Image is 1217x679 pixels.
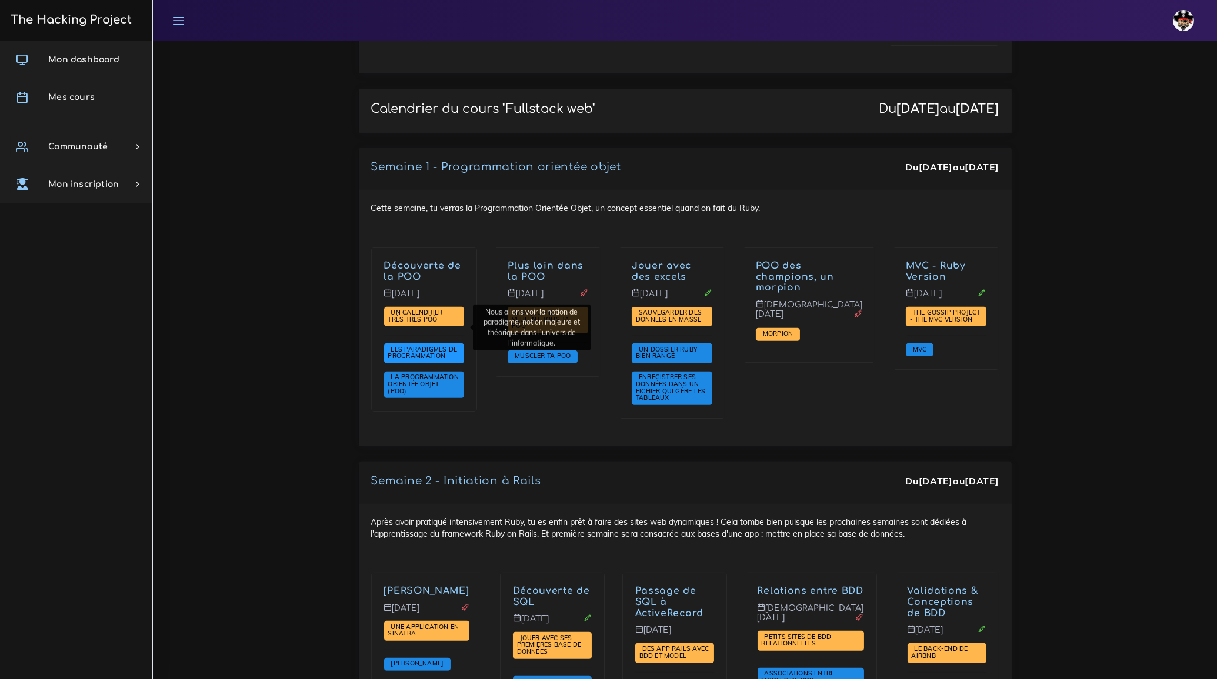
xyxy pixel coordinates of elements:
[908,586,978,618] a: Validations & Conceptions de BDD
[756,260,834,293] a: POO des champions, un morpion
[371,475,541,487] a: Semaine 2 - Initiation à Rails
[48,142,108,151] span: Communauté
[7,14,132,26] h3: The Hacking Project
[910,346,930,354] a: MVC
[635,586,703,618] a: Passage de SQL à ActiveRecord
[965,161,999,173] strong: [DATE]
[636,308,704,323] span: Sauvegarder des données en masse
[388,623,459,638] a: Une application en Sinatra
[762,633,832,648] a: Petits sites de BDD relationnelles
[517,634,582,655] a: Jouer avec ses premières base de données
[758,586,863,596] a: Relations entre BDD
[384,586,469,596] a: [PERSON_NAME]
[384,603,469,622] p: [DATE]
[912,645,968,660] a: Le Back-end de Airbnb
[908,625,986,644] p: [DATE]
[508,260,584,282] a: Plus loin dans la POO
[388,623,459,638] span: Une application en Sinatra
[636,345,697,360] span: Un dossier Ruby bien rangé
[48,93,95,102] span: Mes cours
[906,260,965,282] a: MVC - Ruby Version
[910,309,981,324] a: The Gossip Project - The MVC version
[388,373,459,395] a: La Programmation Orientée Objet (POO)
[919,475,953,487] strong: [DATE]
[371,161,621,173] a: Semaine 1 - Programmation orientée objet
[635,625,714,644] p: [DATE]
[388,660,447,668] a: [PERSON_NAME]
[388,309,443,324] a: Un calendrier très très PÔÔ
[910,308,981,323] span: The Gossip Project - The MVC version
[910,345,930,353] span: MVC
[513,614,592,633] p: [DATE]
[879,102,999,116] div: Du au
[639,645,709,660] a: Des app Rails avec BDD et Model
[388,345,458,360] span: Les paradigmes de programmation
[48,180,119,189] span: Mon inscription
[371,102,596,116] p: Calendrier du cours "Fullstack web"
[359,190,1012,446] div: Cette semaine, tu verras la Programmation Orientée Objet, un concept essentiel quand on fait du R...
[388,659,447,667] span: [PERSON_NAME]
[48,55,119,64] span: Mon dashboard
[636,309,704,324] a: Sauvegarder des données en masse
[508,289,588,307] p: [DATE]
[513,586,590,607] a: Découverte de SQL
[636,346,697,361] a: Un dossier Ruby bien rangé
[905,474,999,488] div: Du au
[632,260,691,282] a: Jouer avec des excels
[388,346,458,361] a: Les paradigmes de programmation
[512,352,574,360] span: Muscler ta POO
[473,305,591,350] div: Nous allons voir la notion de paradigme, notion majeure et théorique dans l'univers de l'informat...
[919,161,953,173] strong: [DATE]
[384,289,465,307] p: [DATE]
[965,475,999,487] strong: [DATE]
[512,352,574,360] a: Muscler ta POO
[905,160,999,174] div: Du au
[760,330,796,338] a: Morpion
[756,300,862,329] p: [DEMOGRAPHIC_DATA][DATE]
[388,308,443,323] span: Un calendrier très très PÔÔ
[906,289,986,307] p: [DATE]
[897,102,940,116] strong: [DATE]
[636,373,705,402] a: Enregistrer ses données dans un fichier qui gère les tableaux
[384,260,461,282] a: Découverte de la POO
[956,102,999,116] strong: [DATE]
[760,329,796,337] span: Morpion
[758,603,864,632] p: [DEMOGRAPHIC_DATA][DATE]
[1173,10,1194,31] img: avatar
[632,289,712,307] p: [DATE]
